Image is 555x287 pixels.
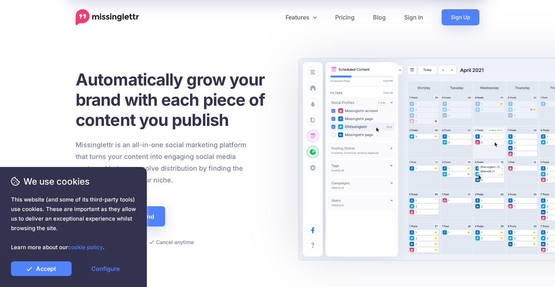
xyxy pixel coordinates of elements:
[68,244,103,251] a: cookie policy
[149,237,194,247] li: Cancel anytime
[11,195,136,252] span: This website (and some of its third-party tools) use cookies. These are important as they allow u...
[364,9,395,25] a: Blog
[326,9,364,25] a: Pricing
[395,9,432,25] a: Sign In
[76,9,139,25] a: Home
[276,9,326,25] a: Features
[442,9,479,25] a: Sign Up
[75,261,136,276] a: Configure
[11,261,72,276] a: Accept
[11,175,136,188] span: We use cookies
[76,69,283,130] h1: Automatically grow your brand with each piece of content you publish
[76,139,247,186] p: Missinglettr is an all-in-one social marketing platform that turns your content into engaging soc...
